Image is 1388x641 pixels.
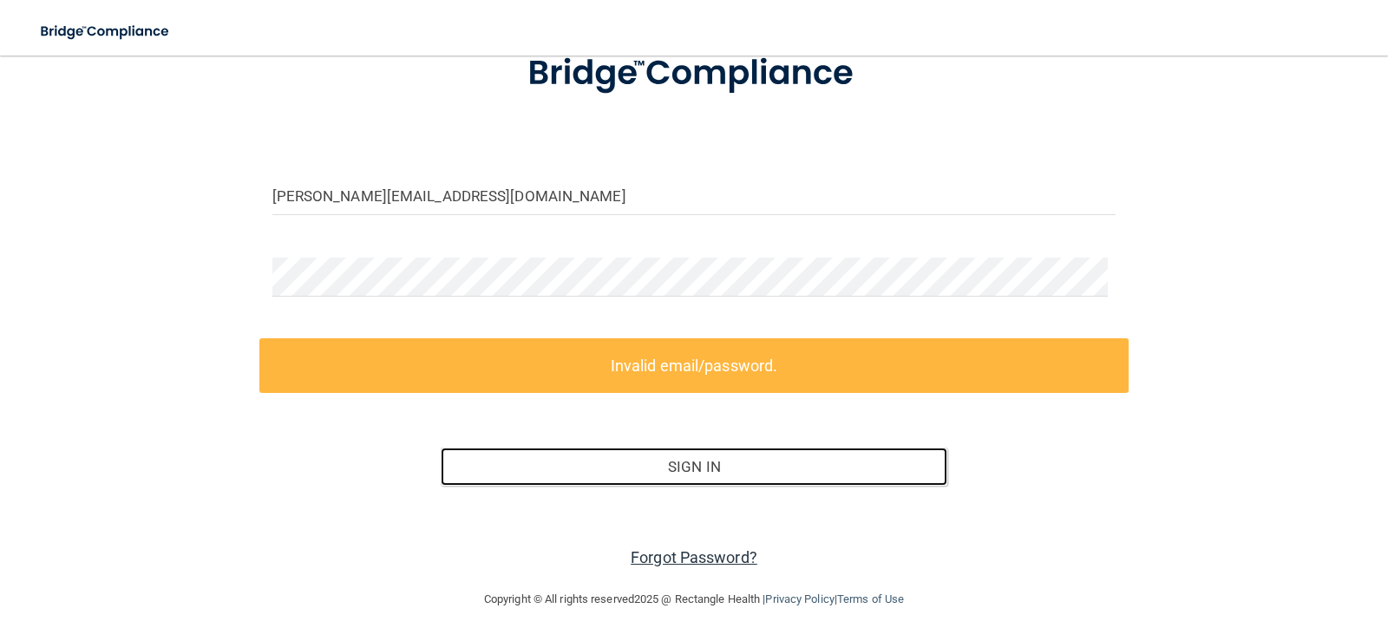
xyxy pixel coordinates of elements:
[441,448,947,486] button: Sign In
[259,338,1129,393] label: Invalid email/password.
[272,176,1116,215] input: Email
[631,548,757,566] a: Forgot Password?
[765,592,834,605] a: Privacy Policy
[492,29,896,119] img: bridge_compliance_login_screen.278c3ca4.svg
[26,14,186,49] img: bridge_compliance_login_screen.278c3ca4.svg
[377,572,1011,627] div: Copyright © All rights reserved 2025 @ Rectangle Health | |
[837,592,904,605] a: Terms of Use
